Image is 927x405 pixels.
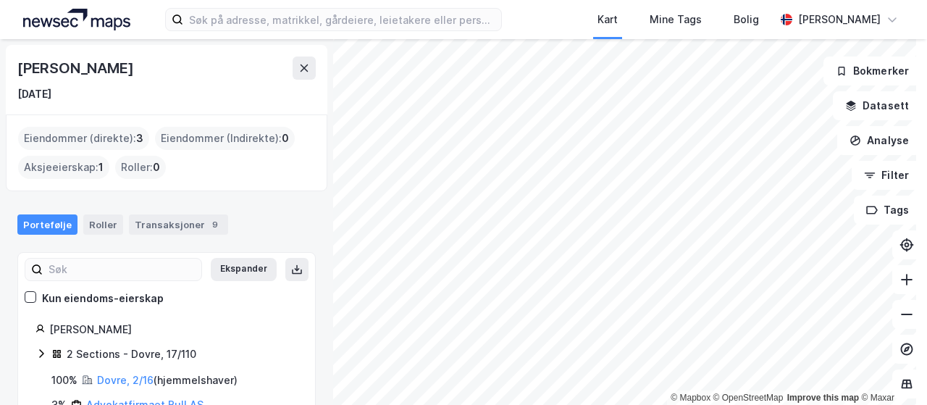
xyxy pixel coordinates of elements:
[17,85,51,103] div: [DATE]
[67,346,196,363] div: 2 Sections - Dovre, 17/110
[282,130,289,147] span: 0
[97,372,238,389] div: ( hjemmelshaver )
[208,217,222,232] div: 9
[798,11,881,28] div: [PERSON_NAME]
[115,156,166,179] div: Roller :
[852,161,921,190] button: Filter
[153,159,160,176] span: 0
[155,127,295,150] div: Eiendommer (Indirekte) :
[854,196,921,225] button: Tags
[650,11,702,28] div: Mine Tags
[42,290,164,307] div: Kun eiendoms-eierskap
[855,335,927,405] iframe: Chat Widget
[18,127,149,150] div: Eiendommer (direkte) :
[98,159,104,176] span: 1
[211,258,277,281] button: Ekspander
[129,214,228,235] div: Transaksjoner
[671,393,710,403] a: Mapbox
[183,9,501,30] input: Søk på adresse, matrikkel, gårdeiere, leietakere eller personer
[83,214,123,235] div: Roller
[23,9,130,30] img: logo.a4113a55bc3d86da70a041830d287a7e.svg
[597,11,618,28] div: Kart
[49,321,298,338] div: [PERSON_NAME]
[823,57,921,85] button: Bokmerker
[855,335,927,405] div: Kontrollprogram for chat
[713,393,784,403] a: OpenStreetMap
[51,372,77,389] div: 100%
[833,91,921,120] button: Datasett
[136,130,143,147] span: 3
[17,57,136,80] div: [PERSON_NAME]
[97,374,154,386] a: Dovre, 2/16
[734,11,759,28] div: Bolig
[837,126,921,155] button: Analyse
[787,393,859,403] a: Improve this map
[43,259,201,280] input: Søk
[18,156,109,179] div: Aksjeeierskap :
[17,214,77,235] div: Portefølje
